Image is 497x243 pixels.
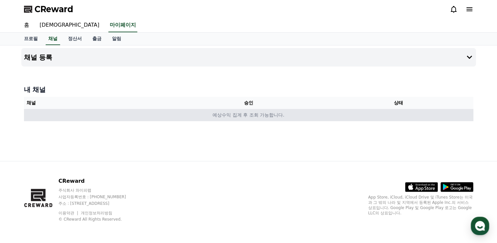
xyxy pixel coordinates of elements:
a: 설정 [85,188,126,205]
span: CReward [34,4,73,14]
p: CReward [58,177,139,185]
a: 개인정보처리방침 [81,211,112,215]
a: 홈 [2,188,43,205]
th: 채널 [24,97,174,109]
a: 정산서 [63,33,87,45]
a: 알림 [107,33,126,45]
p: App Store, iCloud, iCloud Drive 및 iTunes Store는 미국과 그 밖의 나라 및 지역에서 등록된 Apple Inc.의 서비스 상표입니다. Goo... [368,195,473,216]
a: CReward [24,4,73,14]
a: 이용약관 [58,211,79,215]
h4: 내 채널 [24,85,473,94]
p: 사업자등록번호 : [PHONE_NUMBER] [58,194,139,200]
th: 상태 [323,97,473,109]
button: 채널 등록 [21,48,476,67]
span: 대화 [60,199,68,204]
a: 출금 [87,33,107,45]
h4: 채널 등록 [24,54,53,61]
p: 주소 : [STREET_ADDRESS] [58,201,139,206]
a: 프로필 [19,33,43,45]
p: © CReward All Rights Reserved. [58,217,139,222]
a: 홈 [19,18,34,32]
a: 채널 [46,33,60,45]
a: 대화 [43,188,85,205]
a: 마이페이지 [108,18,137,32]
a: [DEMOGRAPHIC_DATA] [34,18,105,32]
td: 예상수익 집계 후 조회 가능합니다. [24,109,473,121]
span: 설정 [102,198,109,203]
span: 홈 [21,198,25,203]
p: 주식회사 와이피랩 [58,188,139,193]
th: 승인 [173,97,323,109]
